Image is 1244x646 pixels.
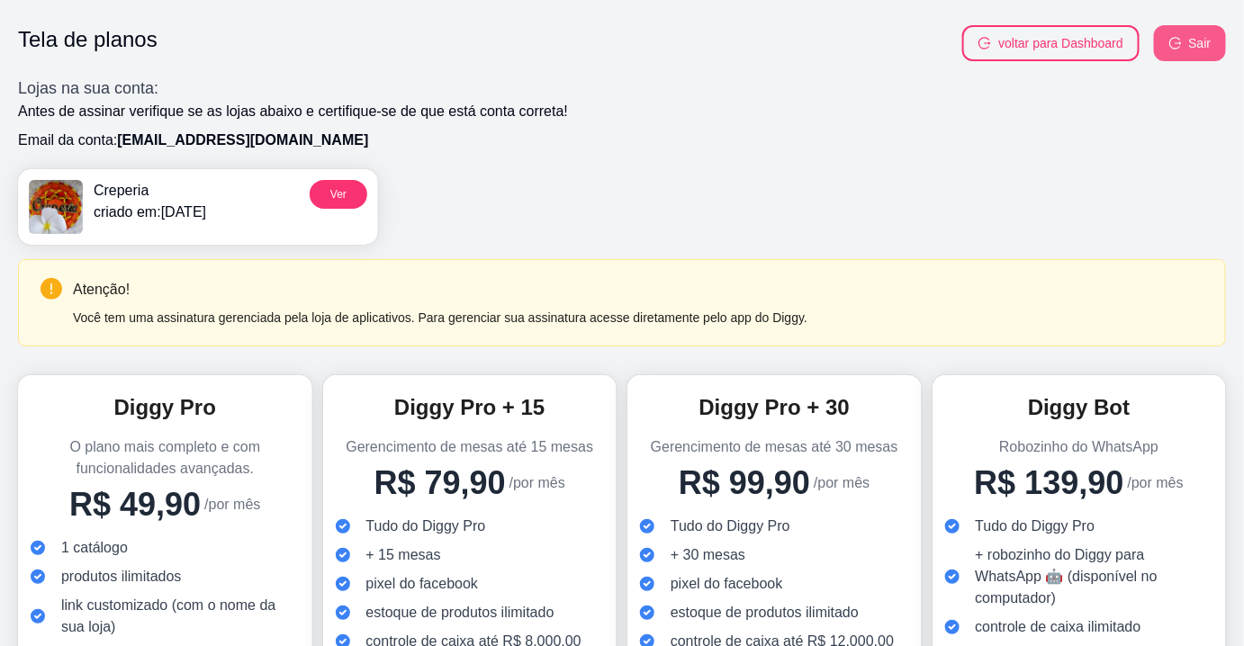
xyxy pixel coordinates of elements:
p: Email da conta: [18,130,1226,151]
p: /por mês [509,472,565,494]
h3: Diggy Pro + 15 [334,393,607,422]
span: + 30 mesas [671,544,745,566]
button: logoutSair [1154,25,1226,61]
span: estoque de produtos ilimitado [671,602,859,624]
p: Gerencimento de mesas até 30 mesas [638,436,911,458]
p: Gerencimento de mesas até 15 mesas [334,436,607,458]
span: exclamation-circle [41,278,62,300]
p: Creperia [94,180,206,202]
button: Ver [310,180,367,209]
span: Tudo do Diggy Pro [671,516,790,537]
h3: Lojas na sua conta: [18,76,1226,101]
p: Antes de assinar verifique se as lojas abaixo e certifique-se de que está conta correta! [18,101,1226,122]
span: pixel do facebook [671,573,783,595]
img: menu logo [29,180,83,234]
div: Você tem uma assinatura gerenciada pela loja de aplicativos. Para gerenciar sua assinatura acesse... [73,308,1203,327]
span: estoque de produtos ilimitado [366,602,554,624]
h4: R$ 49,90 [69,487,201,523]
p: /por mês [1128,472,1184,494]
p: /por mês [204,494,260,516]
p: /por mês [814,472,870,494]
div: Atenção! [73,278,1203,301]
p: Robozinho do WhatsApp [943,436,1216,458]
button: logoutvoltar para Dashboard [962,25,1140,61]
span: [EMAIL_ADDRESS][DOMAIN_NAME] [117,132,368,148]
span: + 15 mesas [366,544,441,566]
h3: Diggy Pro + 30 [638,393,911,422]
p: O plano mais completo e com funcionalidades avançadas. [29,436,302,480]
h4: R$ 79,90 [374,465,506,501]
span: Tudo do Diggy Pro [366,516,486,537]
span: link customizado (com o nome da sua loja) [61,595,287,638]
h4: R$ 139,90 [975,465,1124,501]
h3: Diggy Pro [29,393,302,422]
h3: Diggy Bot [943,393,1216,422]
span: controle de caixa ilimitado [976,616,1141,638]
span: logout [1169,37,1182,49]
span: pixel do facebook [366,573,479,595]
h4: R$ 99,90 [679,465,810,501]
a: menu logoCreperiacriado em:[DATE]Ver [18,169,378,245]
span: Tudo do Diggy Pro [976,516,1095,537]
span: + robozinho do Diggy para WhatsApp 🤖 (disponível no computador) [976,544,1202,609]
p: criado em: [DATE] [94,202,206,223]
span: 1 catálogo [61,537,128,559]
span: produtos ilimitados [61,566,181,588]
h1: Tela de planos [18,25,158,61]
span: logout [978,37,991,49]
